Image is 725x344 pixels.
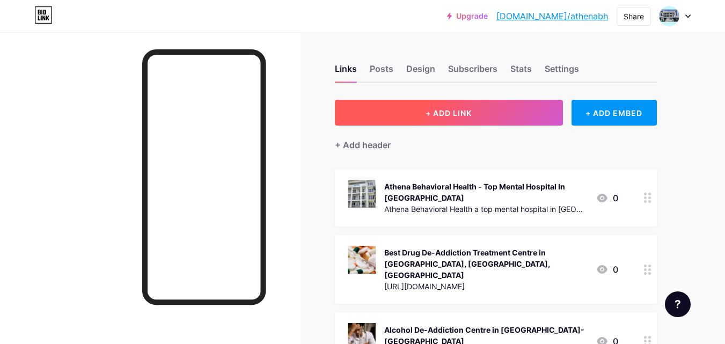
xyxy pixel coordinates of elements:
span: + ADD LINK [426,108,472,118]
div: Athena Behavioral Health a top mental hospital in [GEOGRAPHIC_DATA] provides personalized care an... [384,203,587,215]
div: Posts [370,62,393,82]
div: Best Drug De-Addiction Treatment Centre in [GEOGRAPHIC_DATA], [GEOGRAPHIC_DATA], [GEOGRAPHIC_DATA] [384,247,587,281]
a: Upgrade [447,12,488,20]
div: 0 [596,192,618,204]
a: [DOMAIN_NAME]/athenabh [496,10,608,23]
div: Subscribers [448,62,497,82]
div: Stats [510,62,532,82]
img: Athena bhs [659,6,679,26]
img: Athena Behavioral Health - Top Mental Hospital In Gurgaon [348,180,376,208]
div: + ADD EMBED [572,100,657,126]
div: [URL][DOMAIN_NAME] [384,281,587,292]
div: Settings [545,62,579,82]
div: Links [335,62,357,82]
div: Design [406,62,435,82]
button: + ADD LINK [335,100,563,126]
div: + Add header [335,138,391,151]
div: Athena Behavioral Health - Top Mental Hospital In [GEOGRAPHIC_DATA] [384,181,587,203]
img: Best Drug De-Addiction Treatment Centre in Delhi, Gurgaon, NCR [348,246,376,274]
div: Share [624,11,644,22]
div: 0 [596,263,618,276]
